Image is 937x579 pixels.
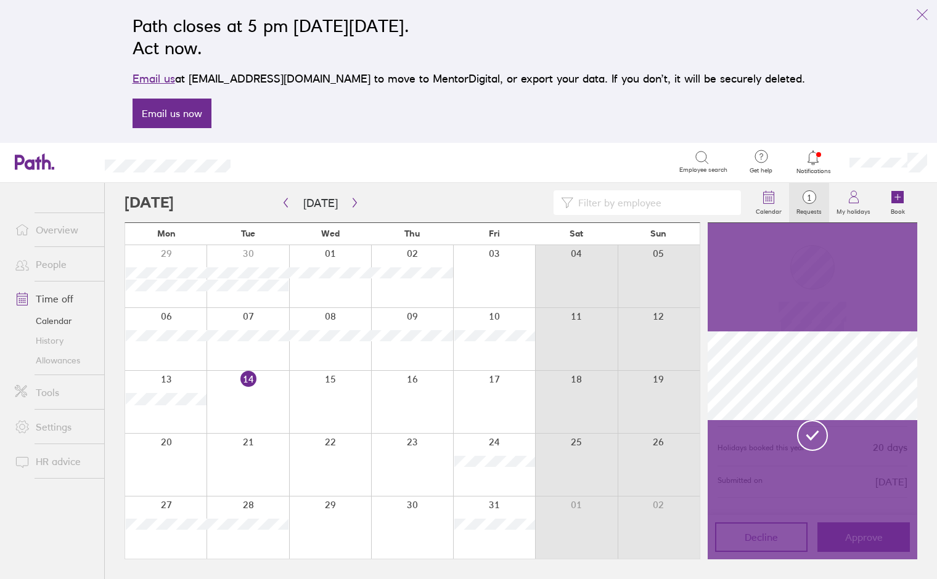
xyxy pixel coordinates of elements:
[133,72,175,85] a: Email us
[5,449,104,474] a: HR advice
[679,166,727,174] span: Employee search
[570,229,583,238] span: Sat
[5,286,104,311] a: Time off
[829,204,878,216] label: My holidays
[878,183,917,222] a: Book
[5,380,104,405] a: Tools
[133,99,211,128] a: Email us now
[793,168,833,175] span: Notifications
[5,311,104,331] a: Calendar
[489,229,500,238] span: Fri
[321,229,340,238] span: Wed
[404,229,420,238] span: Thu
[650,229,666,238] span: Sun
[793,149,833,175] a: Notifications
[573,191,734,214] input: Filter by employee
[5,350,104,370] a: Allowances
[5,331,104,350] a: History
[5,415,104,439] a: Settings
[741,167,781,174] span: Get help
[157,229,176,238] span: Mon
[748,183,789,222] a: Calendar
[789,183,829,222] a: 1Requests
[5,252,104,277] a: People
[883,204,912,216] label: Book
[241,229,255,238] span: Tue
[789,204,829,216] label: Requests
[133,70,805,87] p: at [EMAIL_ADDRESS][DOMAIN_NAME] to move to MentorDigital, or export your data. If you don’t, it w...
[829,183,878,222] a: My holidays
[789,193,829,203] span: 1
[293,193,348,213] button: [DATE]
[264,156,295,167] div: Search
[748,204,789,216] label: Calendar
[5,217,104,242] a: Overview
[133,15,805,59] h2: Path closes at 5 pm [DATE][DATE]. Act now.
